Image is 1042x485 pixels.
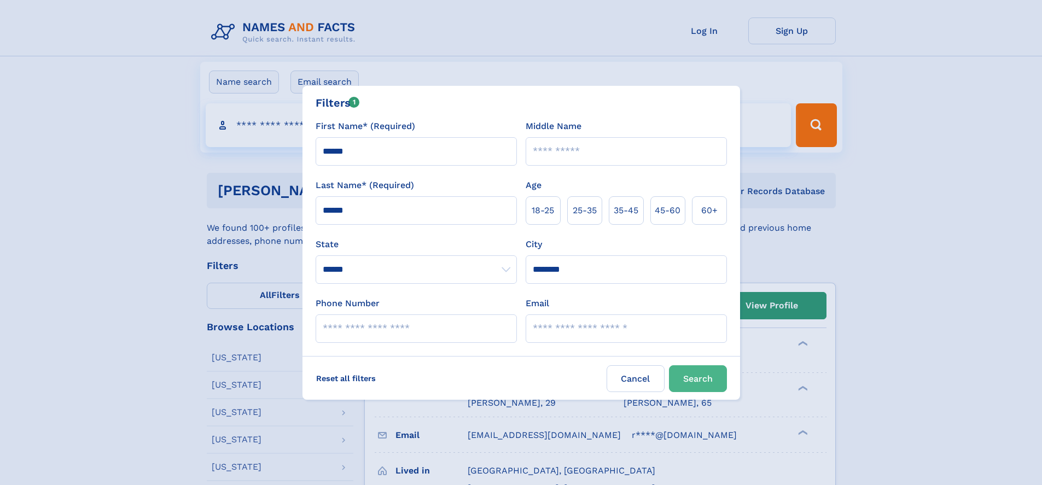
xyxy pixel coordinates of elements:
[573,204,597,217] span: 25‑35
[316,120,415,133] label: First Name* (Required)
[316,179,414,192] label: Last Name* (Required)
[316,95,360,111] div: Filters
[607,365,665,392] label: Cancel
[526,120,581,133] label: Middle Name
[669,365,727,392] button: Search
[316,238,517,251] label: State
[526,238,542,251] label: City
[526,297,549,310] label: Email
[526,179,542,192] label: Age
[614,204,638,217] span: 35‑45
[701,204,718,217] span: 60+
[316,297,380,310] label: Phone Number
[309,365,383,391] label: Reset all filters
[532,204,554,217] span: 18‑25
[655,204,680,217] span: 45‑60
